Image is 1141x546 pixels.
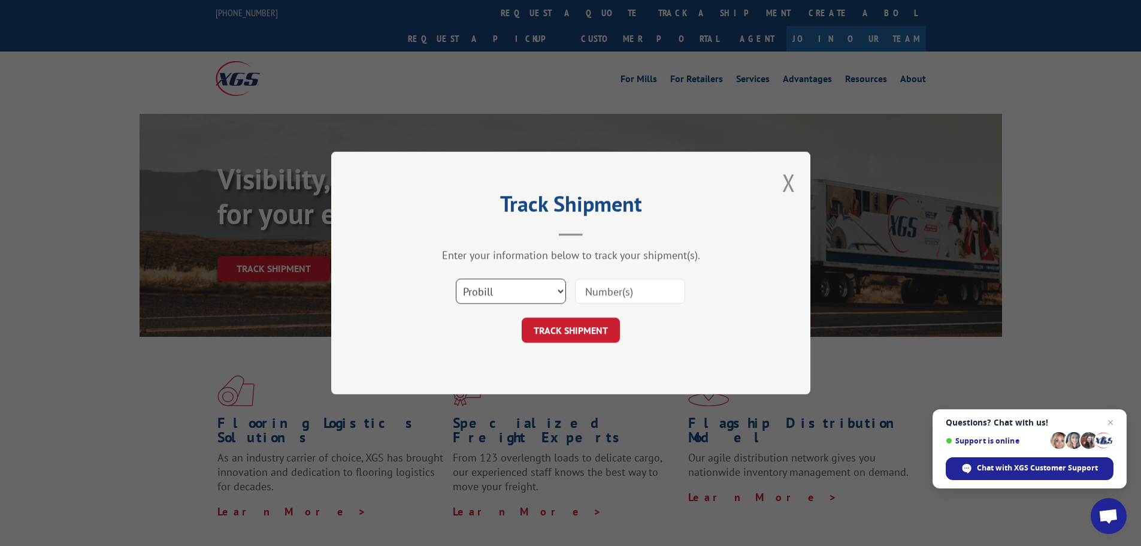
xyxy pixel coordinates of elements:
[977,463,1098,473] span: Chat with XGS Customer Support
[1091,498,1127,534] div: Open chat
[946,418,1113,427] span: Questions? Chat with us!
[391,248,750,262] div: Enter your information below to track your shipment(s).
[575,279,685,304] input: Number(s)
[1103,415,1118,430] span: Close chat
[391,195,750,218] h2: Track Shipment
[522,318,620,343] button: TRACK SHIPMENT
[946,457,1113,480] div: Chat with XGS Customer Support
[946,436,1046,445] span: Support is online
[782,167,795,198] button: Close modal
